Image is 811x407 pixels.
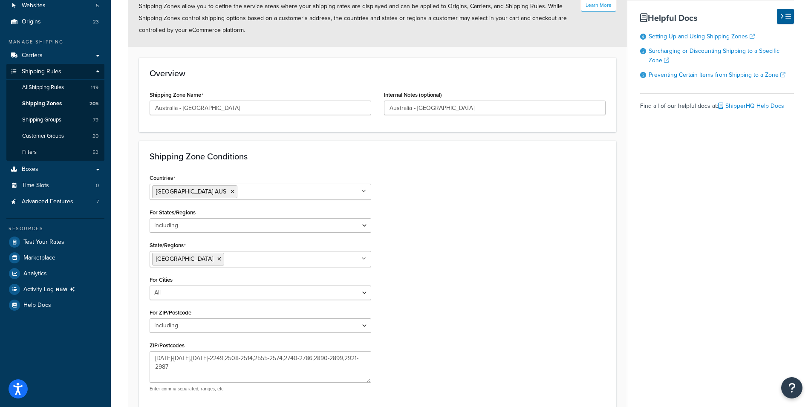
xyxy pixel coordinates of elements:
[22,52,43,59] span: Carriers
[6,282,104,297] a: Activity LogNEW
[56,286,78,293] span: NEW
[6,14,104,30] a: Origins23
[22,116,61,124] span: Shipping Groups
[6,48,104,64] a: Carriers
[22,133,64,140] span: Customer Groups
[96,2,99,9] span: 5
[6,64,104,161] li: Shipping Rules
[150,242,186,249] label: State/Regions
[23,239,64,246] span: Test Your Rates
[22,149,37,156] span: Filters
[6,178,104,193] a: Time Slots0
[23,270,47,277] span: Analytics
[156,254,213,263] span: [GEOGRAPHIC_DATA]
[156,187,226,196] span: [GEOGRAPHIC_DATA] AUS
[6,14,104,30] li: Origins
[22,182,49,189] span: Time Slots
[22,84,64,91] span: All Shipping Rules
[150,152,606,161] h3: Shipping Zone Conditions
[6,266,104,281] a: Analytics
[6,282,104,297] li: [object Object]
[150,69,606,78] h3: Overview
[150,342,185,349] label: ZIP/Postcodes
[6,194,104,210] a: Advanced Features7
[384,92,442,98] label: Internal Notes (optional)
[23,254,55,262] span: Marketplace
[6,178,104,193] li: Time Slots
[6,112,104,128] a: Shipping Groups79
[150,175,175,182] label: Countries
[6,96,104,112] li: Shipping Zones
[6,297,104,313] a: Help Docs
[92,149,98,156] span: 53
[92,133,98,140] span: 20
[150,309,191,316] label: For ZIP/Postcode
[781,377,802,398] button: Open Resource Center
[649,70,785,79] a: Preventing Certain Items from Shipping to a Zone
[6,234,104,250] a: Test Your Rates
[777,9,794,24] button: Hide Help Docs
[6,225,104,232] div: Resources
[22,68,61,75] span: Shipping Rules
[139,2,567,35] span: Shipping Zones allow you to define the service areas where your shipping rates are displayed and ...
[6,128,104,144] a: Customer Groups20
[6,112,104,128] li: Shipping Groups
[91,84,98,91] span: 149
[6,250,104,266] a: Marketplace
[718,101,784,110] a: ShipperHQ Help Docs
[6,64,104,80] a: Shipping Rules
[150,386,371,392] p: Enter comma separated, ranges, etc
[89,100,98,107] span: 205
[150,277,173,283] label: For Cities
[93,18,99,26] span: 23
[22,18,41,26] span: Origins
[22,2,46,9] span: Websites
[150,209,196,216] label: For States/Regions
[96,182,99,189] span: 0
[640,93,794,112] div: Find all of our helpful docs at:
[6,194,104,210] li: Advanced Features
[93,116,98,124] span: 79
[23,302,51,309] span: Help Docs
[150,351,371,383] textarea: [DATE]-[DATE],[DATE]-2249,2508-2514,2555-2574,2740-2786,2890-2899,2921-2987
[6,96,104,112] a: Shipping Zones205
[96,198,99,205] span: 7
[6,144,104,160] a: Filters53
[22,166,38,173] span: Boxes
[649,46,779,65] a: Surcharging or Discounting Shipping to a Specific Zone
[22,198,73,205] span: Advanced Features
[23,284,78,295] span: Activity Log
[640,13,794,23] h3: Helpful Docs
[6,144,104,160] li: Filters
[22,100,62,107] span: Shipping Zones
[6,80,104,95] a: AllShipping Rules149
[649,32,755,41] a: Setting Up and Using Shipping Zones
[6,38,104,46] div: Manage Shipping
[6,128,104,144] li: Customer Groups
[6,162,104,177] a: Boxes
[150,92,203,98] label: Shipping Zone Name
